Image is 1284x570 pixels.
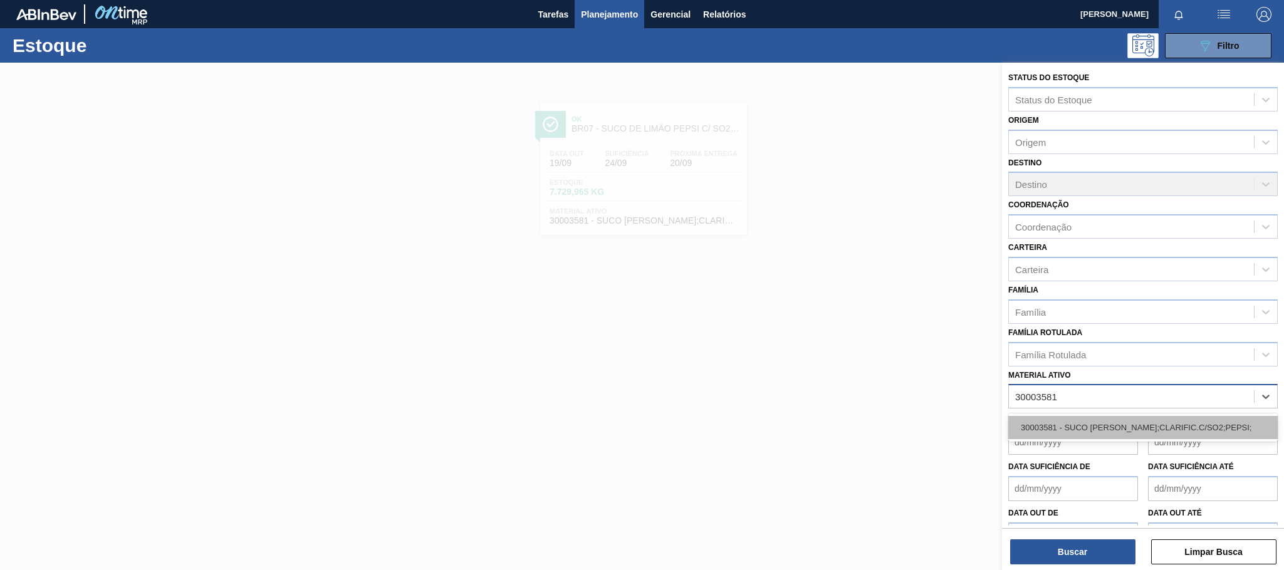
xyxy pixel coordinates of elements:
button: Filtro [1165,33,1271,58]
img: Logout [1256,7,1271,22]
div: 30003581 - SUCO [PERSON_NAME];CLARIFIC.C/SO2;PEPSI; [1008,416,1278,439]
label: Coordenação [1008,200,1069,209]
div: Status do Estoque [1015,94,1092,105]
span: Tarefas [538,7,568,22]
input: dd/mm/yyyy [1008,522,1138,547]
input: dd/mm/yyyy [1008,476,1138,501]
label: Família [1008,286,1038,294]
div: Família [1015,306,1046,317]
label: Família Rotulada [1008,328,1082,337]
span: Relatórios [703,7,746,22]
input: dd/mm/yyyy [1148,430,1278,455]
div: Pogramando: nenhum usuário selecionado [1127,33,1159,58]
span: Filtro [1218,41,1240,51]
div: Origem [1015,137,1046,147]
input: dd/mm/yyyy [1148,476,1278,501]
label: Status do Estoque [1008,73,1089,82]
label: Data suficiência até [1148,462,1234,471]
input: dd/mm/yyyy [1148,522,1278,547]
input: dd/mm/yyyy [1008,430,1138,455]
label: Data suficiência de [1008,462,1090,471]
div: Coordenação [1015,222,1072,232]
label: Origem [1008,116,1039,125]
label: Material ativo [1008,371,1071,380]
label: Data out até [1148,509,1202,517]
div: Carteira [1015,264,1048,274]
span: Gerencial [650,7,691,22]
button: Notificações [1159,6,1199,23]
span: Planejamento [581,7,638,22]
label: Carteira [1008,243,1047,252]
img: userActions [1216,7,1231,22]
label: Data out de [1008,509,1058,517]
label: Destino [1008,158,1041,167]
img: TNhmsLtSVTkK8tSr43FrP2fwEKptu5GPRR3wAAAABJRU5ErkJggg== [16,9,76,20]
h1: Estoque [13,38,202,53]
div: Família Rotulada [1015,349,1086,360]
